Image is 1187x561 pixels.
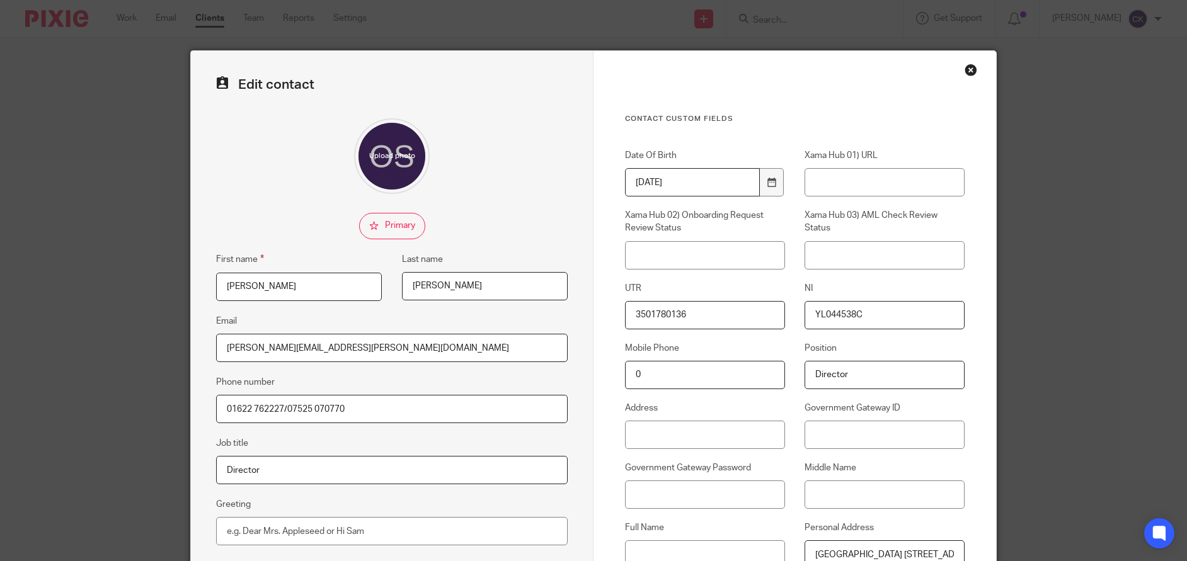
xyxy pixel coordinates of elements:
[965,64,977,76] div: Close this dialog window
[625,521,785,534] label: Full Name
[625,462,785,474] label: Government Gateway Password
[805,149,965,162] label: Xama Hub 01) URL
[216,76,568,93] h2: Edit contact
[216,498,251,511] label: Greeting
[216,315,237,327] label: Email
[805,521,965,534] label: Personal Address
[625,168,760,196] input: YYYY-MM-DD
[805,342,965,354] label: Position
[402,253,443,266] label: Last name
[216,517,568,545] input: e.g. Dear Mrs. Appleseed or Hi Sam
[805,402,965,414] label: Government Gateway ID
[625,282,785,295] label: UTR
[805,282,965,295] label: NI
[216,437,248,450] label: Job title
[625,209,785,235] label: Xama Hub 02) Onboarding Request Review Status
[216,376,275,388] label: Phone number
[805,462,965,474] label: Middle Name
[805,209,965,235] label: Xama Hub 03) AML Check Review Status
[216,252,264,266] label: First name
[625,342,785,354] label: Mobile Phone
[625,402,785,414] label: Address
[625,149,785,162] label: Date Of Birth
[625,114,965,124] h3: Contact Custom fields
